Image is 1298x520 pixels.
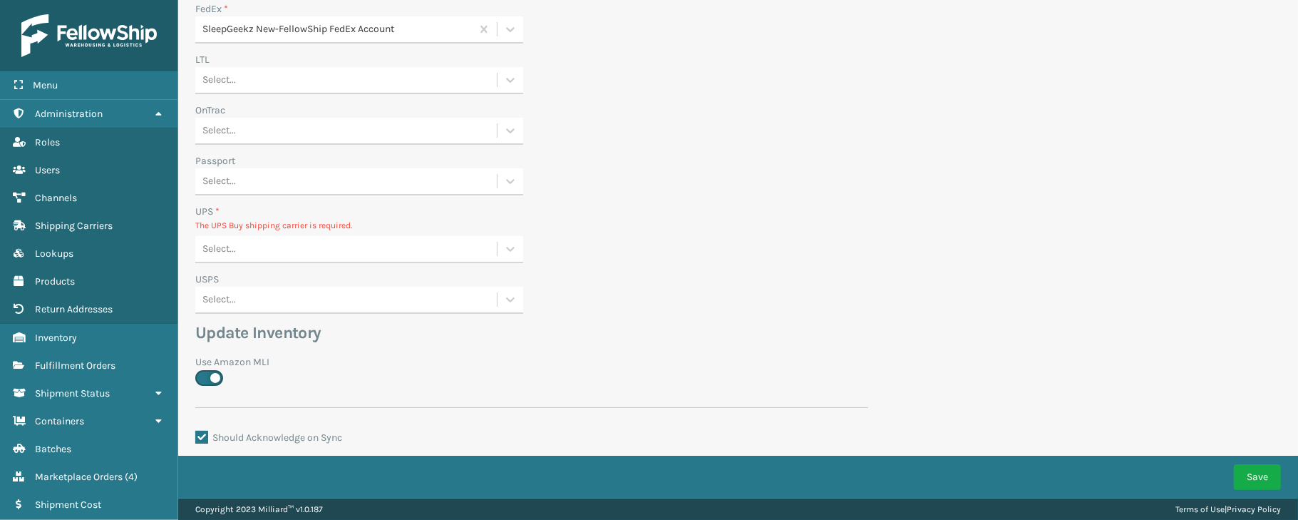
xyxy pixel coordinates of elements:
[35,108,103,120] span: Administration
[35,332,77,344] span: Inventory
[1175,504,1225,514] a: Terms of Use
[35,192,77,204] span: Channels
[195,432,342,444] label: Should Acknowledge on Sync
[125,471,138,483] span: ( 4 )
[35,499,101,511] span: Shipment Cost
[202,174,236,189] div: Select...
[35,471,123,483] span: Marketplace Orders
[195,272,219,287] label: USPS
[1234,464,1281,490] button: Save
[195,355,868,369] label: Use Amazon MLI
[35,164,60,176] span: Users
[195,499,323,520] p: Copyright 2023 Milliard™ v 1.0.187
[35,220,113,232] span: Shipping Carriers
[1227,504,1281,514] a: Privacy Policy
[35,360,115,372] span: Fulfillment Orders
[202,73,236,88] div: Select...
[35,136,60,148] span: Roles
[195,322,868,344] h3: Update Inventory
[35,387,110,399] span: Shipment Status
[202,22,473,37] div: SleepGeekz New-FellowShip FedEx Account
[35,443,71,455] span: Batches
[33,79,58,91] span: Menu
[195,1,228,16] label: FedEx
[21,14,157,57] img: logo
[195,153,235,168] label: Passport
[35,248,73,260] span: Lookups
[195,52,210,67] label: LTL
[202,292,236,307] div: Select...
[35,415,84,427] span: Containers
[195,204,220,219] label: UPS
[195,103,225,118] label: OnTrac
[35,303,113,315] span: Return Addresses
[202,242,236,257] div: Select...
[202,123,236,138] div: Select...
[1175,499,1281,520] div: |
[35,275,75,287] span: Products
[195,219,523,232] p: The UPS Buy shipping carrier is required.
